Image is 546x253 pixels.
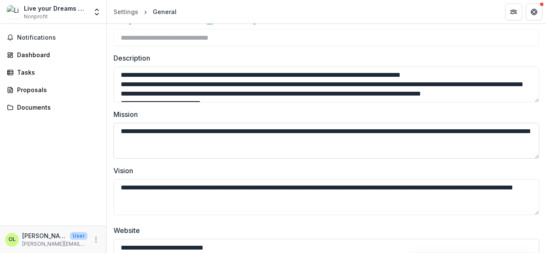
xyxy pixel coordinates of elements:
[17,34,99,41] span: Notifications
[113,225,534,236] label: Website
[17,50,96,59] div: Dashboard
[70,232,87,240] p: User
[24,4,87,13] div: Live your Dreams Africa Foundation
[526,3,543,20] button: Get Help
[91,235,101,245] button: More
[505,3,522,20] button: Partners
[153,7,177,16] div: General
[17,103,96,112] div: Documents
[91,3,103,20] button: Open entity switcher
[22,240,87,248] p: [PERSON_NAME][EMAIL_ADDRESS][DOMAIN_NAME]
[3,83,103,97] a: Proposals
[22,231,67,240] p: [PERSON_NAME]
[9,237,16,242] div: Olayinka Layi-Adeite
[113,7,138,16] div: Settings
[110,6,180,18] nav: breadcrumb
[3,65,103,79] a: Tasks
[24,13,48,20] span: Nonprofit
[3,100,103,114] a: Documents
[3,31,103,44] button: Notifications
[17,68,96,77] div: Tasks
[3,48,103,62] a: Dashboard
[17,85,96,94] div: Proposals
[113,166,534,176] label: Vision
[110,6,142,18] a: Settings
[113,109,534,119] label: Mission
[7,5,20,19] img: Live your Dreams Africa Foundation
[113,53,534,63] label: Description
